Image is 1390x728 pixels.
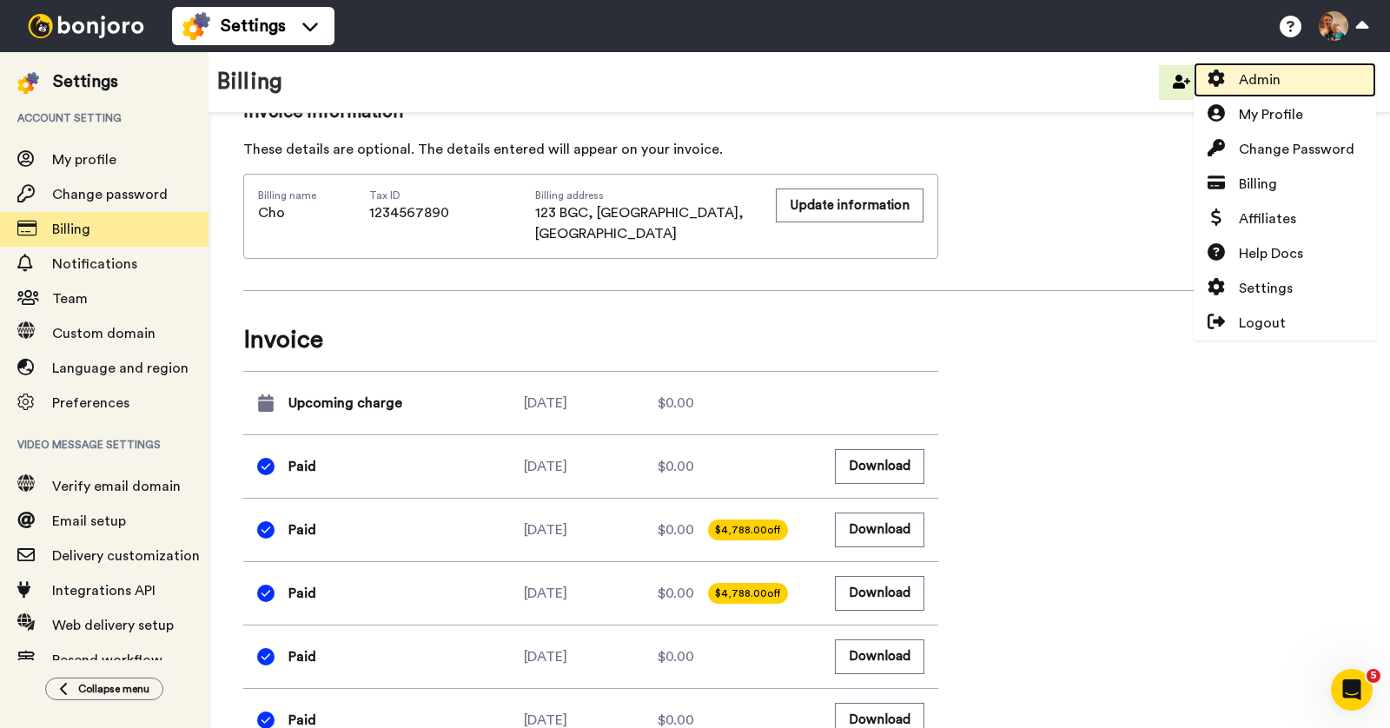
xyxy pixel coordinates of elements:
[1194,63,1376,97] a: Admin
[52,549,200,563] span: Delivery customization
[1194,202,1376,236] a: Affiliates
[52,153,116,167] span: My profile
[52,653,162,667] span: Resend workflow
[708,583,788,604] span: $4,788.00 off
[258,202,316,223] span: Cho
[369,202,449,223] span: 1234567890
[524,646,658,667] div: [DATE]
[1159,65,1244,100] button: Invite
[53,69,118,94] div: Settings
[776,189,923,222] button: Update information
[658,393,791,414] div: $0.00
[21,14,151,38] img: bj-logo-header-white.svg
[217,69,282,95] h1: Billing
[288,583,316,604] span: Paid
[1194,236,1376,271] a: Help Docs
[52,584,156,598] span: Integrations API
[1194,132,1376,167] a: Change Password
[288,393,402,414] span: Upcoming charge
[52,327,156,341] span: Custom domain
[1194,271,1376,306] a: Settings
[258,189,316,202] span: Billing name
[658,583,694,604] span: $0.00
[835,513,924,546] button: Download
[524,456,658,477] div: [DATE]
[1194,97,1376,132] a: My Profile
[1239,174,1277,195] span: Billing
[776,189,923,244] a: Update information
[1239,69,1281,90] span: Admin
[288,646,316,667] span: Paid
[78,682,149,696] span: Collapse menu
[288,456,316,477] span: Paid
[52,222,90,236] span: Billing
[835,576,924,610] button: Download
[658,520,694,540] span: $0.00
[52,361,189,375] span: Language and region
[535,202,757,244] span: 123 BGC, [GEOGRAPHIC_DATA], [GEOGRAPHIC_DATA]
[52,480,181,493] span: Verify email domain
[52,257,137,271] span: Notifications
[708,520,788,540] span: $4,788.00 off
[182,12,210,40] img: settings-colored.svg
[243,139,938,160] div: These details are optional. The details entered will appear on your invoice.
[524,520,658,540] div: [DATE]
[17,72,39,94] img: settings-colored.svg
[1194,306,1376,341] a: Logout
[369,189,449,202] span: Tax ID
[1239,313,1286,334] span: Logout
[524,393,658,414] div: [DATE]
[288,520,316,540] span: Paid
[45,678,163,700] button: Collapse menu
[658,646,694,667] span: $0.00
[658,456,694,477] span: $0.00
[1331,669,1373,711] iframe: Intercom live chat
[52,188,168,202] span: Change password
[1239,139,1354,160] span: Change Password
[243,322,938,357] span: Invoice
[1239,208,1296,229] span: Affiliates
[524,583,658,604] div: [DATE]
[535,189,757,202] span: Billing address
[52,619,174,632] span: Web delivery setup
[52,514,126,528] span: Email setup
[221,14,286,38] span: Settings
[1194,167,1376,202] a: Billing
[1239,104,1303,125] span: My Profile
[52,396,129,410] span: Preferences
[1239,243,1303,264] span: Help Docs
[1367,669,1380,683] span: 5
[1239,278,1293,299] span: Settings
[835,639,924,673] button: Download
[835,449,924,483] button: Download
[52,292,88,306] span: Team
